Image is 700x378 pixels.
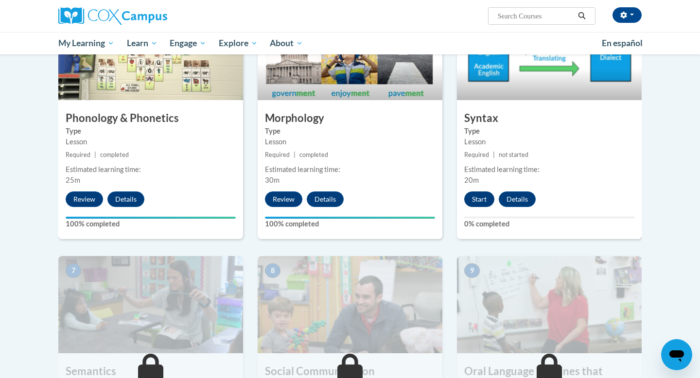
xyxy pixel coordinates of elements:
div: Estimated learning time: [265,164,435,175]
span: Explore [219,37,258,49]
a: Engage [163,32,212,54]
a: En español [595,33,649,53]
span: Learn [127,37,157,49]
img: Course Image [457,256,642,353]
div: Main menu [44,32,656,54]
div: Estimated learning time: [66,164,236,175]
span: Required [66,151,90,158]
a: Explore [212,32,264,54]
img: Course Image [58,256,243,353]
button: Review [66,191,103,207]
span: My Learning [58,37,114,49]
button: Details [499,191,536,207]
span: | [294,151,296,158]
span: | [493,151,495,158]
span: 20m [464,176,479,184]
span: 9 [464,263,480,278]
h3: Morphology [258,111,442,126]
div: Lesson [66,137,236,147]
label: 0% completed [464,219,634,229]
h3: Syntax [457,111,642,126]
button: Details [307,191,344,207]
span: En español [602,38,643,48]
span: completed [100,151,129,158]
label: 100% completed [265,219,435,229]
button: Account Settings [612,7,642,23]
div: Lesson [464,137,634,147]
label: Type [66,126,236,137]
a: About [264,32,310,54]
span: 30m [265,176,280,184]
div: Estimated learning time: [464,164,634,175]
span: completed [299,151,328,158]
div: Your progress [265,217,435,219]
button: Review [265,191,302,207]
button: Search [575,10,589,22]
a: Cox Campus [58,7,243,25]
span: 25m [66,176,80,184]
span: not started [499,151,528,158]
img: Cox Campus [58,7,167,25]
span: Required [265,151,290,158]
button: Details [107,191,144,207]
img: Course Image [258,256,442,353]
span: Required [464,151,489,158]
span: About [270,37,303,49]
input: Search Courses [497,10,575,22]
iframe: Button to launch messaging window [661,339,692,370]
span: 7 [66,263,81,278]
label: 100% completed [66,219,236,229]
a: My Learning [52,32,121,54]
h3: Phonology & Phonetics [58,111,243,126]
a: Learn [121,32,164,54]
span: 8 [265,263,280,278]
span: Engage [170,37,206,49]
span: | [94,151,96,158]
button: Start [464,191,494,207]
div: Lesson [265,137,435,147]
div: Your progress [66,217,236,219]
label: Type [464,126,634,137]
label: Type [265,126,435,137]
